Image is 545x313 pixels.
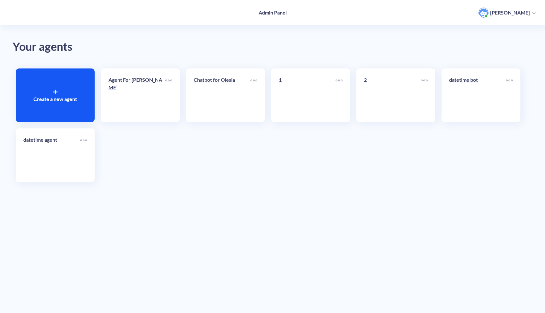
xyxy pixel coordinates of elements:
[364,76,421,115] a: 2
[194,76,250,84] p: Chatbot for Olesia
[23,136,80,174] a: datetime agent
[449,76,506,115] a: datetime bot
[279,76,336,84] p: 1
[13,38,532,56] div: Your agents
[279,76,336,115] a: 1
[194,76,250,115] a: Chatbot for Olesia
[490,9,530,16] p: [PERSON_NAME]
[475,7,539,18] button: user photo[PERSON_NAME]
[364,76,421,84] p: 2
[23,136,80,144] p: datetime agent
[33,95,77,103] p: Create a new agent
[108,76,165,91] p: Agent For [PERSON_NAME]
[108,76,165,115] a: Agent For [PERSON_NAME]
[259,9,287,15] h4: Admin Panel
[478,8,489,18] img: user photo
[449,76,506,84] p: datetime bot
